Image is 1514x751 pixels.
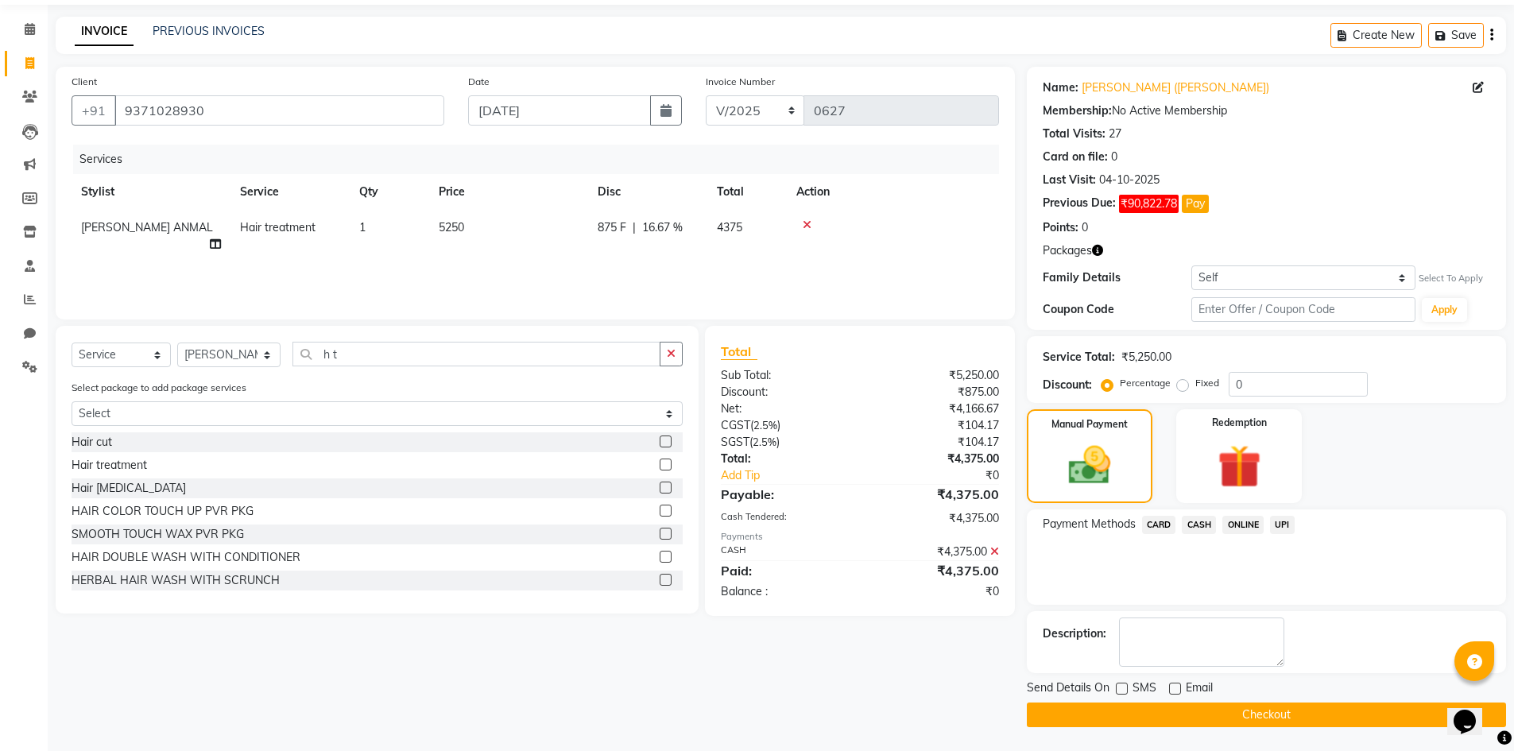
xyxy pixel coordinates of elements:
span: | [633,219,636,236]
span: 5250 [439,220,464,234]
div: ₹4,375.00 [860,451,1011,467]
th: Service [230,174,350,210]
div: ₹5,250.00 [1121,349,1171,366]
span: CGST [721,418,750,432]
img: _cash.svg [1055,441,1124,490]
div: ₹0 [885,467,1011,484]
button: Create New [1330,23,1422,48]
a: INVOICE [75,17,134,46]
div: Discount: [1043,377,1092,393]
span: SMS [1133,679,1156,699]
span: Send Details On [1027,679,1109,699]
th: Total [707,174,787,210]
div: Coupon Code [1043,301,1192,318]
div: Points: [1043,219,1078,236]
div: 27 [1109,126,1121,142]
th: Price [429,174,588,210]
div: Cash Tendered: [709,510,860,527]
label: Fixed [1195,376,1219,390]
img: _gift.svg [1204,439,1275,494]
div: ₹875.00 [860,384,1011,401]
div: 0 [1111,149,1117,165]
input: Search or Scan [292,342,660,366]
div: Card on file: [1043,149,1108,165]
div: Last Visit: [1043,172,1096,188]
span: 2.5% [753,419,777,432]
div: Sub Total: [709,367,860,384]
span: ₹90,822.78 [1119,195,1179,213]
th: Action [787,174,999,210]
label: Select package to add package services [72,381,246,395]
div: Discount: [709,384,860,401]
div: Description: [1043,625,1106,642]
span: 2.5% [753,436,776,448]
a: PREVIOUS INVOICES [153,24,265,38]
span: Hair treatment [240,220,316,234]
div: Net: [709,401,860,417]
div: 0 [1082,219,1088,236]
span: UPI [1270,516,1295,534]
span: CARD [1142,516,1176,534]
div: Payments [721,530,998,544]
div: Hair treatment [72,457,147,474]
div: Hair [MEDICAL_DATA] [72,480,186,497]
label: Date [468,75,490,89]
div: HERBAL HAIR WASH WITH SCRUNCH [72,572,280,589]
input: Enter Offer / Coupon Code [1191,297,1415,322]
div: ( ) [709,417,860,434]
th: Qty [350,174,429,210]
span: Total [721,343,757,360]
label: Percentage [1120,376,1171,390]
div: Select To Apply [1419,272,1483,285]
div: ₹4,375.00 [860,510,1011,527]
label: Client [72,75,97,89]
div: ₹0 [860,583,1011,600]
div: Name: [1043,79,1078,96]
span: SGST [721,435,749,449]
a: [PERSON_NAME] ([PERSON_NAME]) [1082,79,1269,96]
span: CASH [1182,516,1216,534]
div: HAIR DOUBLE WASH WITH CONDITIONER [72,549,300,566]
label: Manual Payment [1051,417,1128,432]
span: 1 [359,220,366,234]
iframe: chat widget [1447,687,1498,735]
div: ₹5,250.00 [860,367,1011,384]
a: Add Tip [709,467,885,484]
span: 16.67 % [642,219,683,236]
div: Family Details [1043,269,1192,286]
div: Service Total: [1043,349,1115,366]
div: Payable: [709,485,860,504]
span: Payment Methods [1043,516,1136,532]
div: ₹104.17 [860,434,1011,451]
div: SMOOTH TOUCH WAX PVR PKG [72,526,244,543]
div: CASH [709,544,860,560]
button: +91 [72,95,116,126]
span: Email [1186,679,1213,699]
div: Balance : [709,583,860,600]
div: ₹4,375.00 [860,561,1011,580]
span: [PERSON_NAME] ANMAL [81,220,213,234]
span: 875 F [598,219,626,236]
div: HAIR COLOR TOUCH UP PVR PKG [72,503,254,520]
span: 4375 [717,220,742,234]
div: ( ) [709,434,860,451]
div: Paid: [709,561,860,580]
div: Previous Due: [1043,195,1116,213]
span: ONLINE [1222,516,1264,534]
button: Save [1428,23,1484,48]
label: Redemption [1212,416,1267,430]
div: Total: [709,451,860,467]
label: Invoice Number [706,75,775,89]
th: Stylist [72,174,230,210]
div: Hair cut [72,434,112,451]
div: ₹104.17 [860,417,1011,434]
div: ₹4,166.67 [860,401,1011,417]
div: Services [73,145,1011,174]
button: Apply [1422,298,1467,322]
div: ₹4,375.00 [860,485,1011,504]
button: Checkout [1027,703,1506,727]
div: Total Visits: [1043,126,1105,142]
span: Packages [1043,242,1092,259]
input: Search by Name/Mobile/Email/Code [114,95,444,126]
th: Disc [588,174,707,210]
